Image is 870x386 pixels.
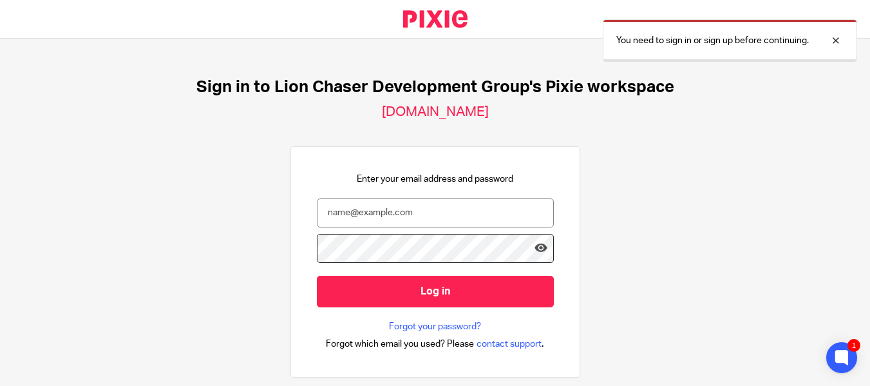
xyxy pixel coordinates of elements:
div: . [326,336,544,351]
span: Forgot which email you used? Please [326,338,474,351]
input: Log in [317,276,554,307]
a: Forgot your password? [389,320,481,333]
p: You need to sign in or sign up before continuing. [616,34,809,47]
h1: Sign in to Lion Chaser Development Group's Pixie workspace [196,77,674,97]
input: name@example.com [317,198,554,227]
p: Enter your email address and password [357,173,513,186]
h2: [DOMAIN_NAME] [382,104,489,121]
div: 1 [847,339,860,352]
span: contact support [477,338,542,351]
